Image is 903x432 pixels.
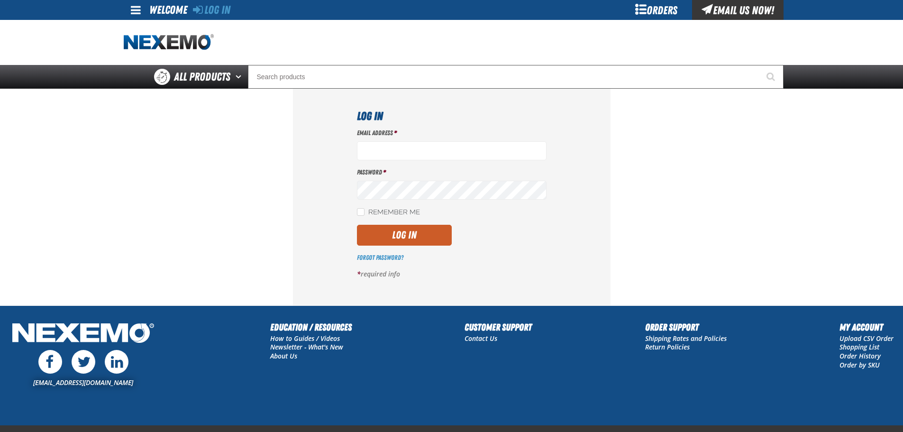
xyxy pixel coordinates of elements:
[357,270,547,279] p: required info
[645,342,690,351] a: Return Policies
[645,334,727,343] a: Shipping Rates and Policies
[645,320,727,334] h2: Order Support
[760,65,784,89] button: Start Searching
[270,334,340,343] a: How to Guides / Videos
[174,68,230,85] span: All Products
[357,129,547,138] label: Email Address
[357,168,547,177] label: Password
[270,351,297,360] a: About Us
[248,65,784,89] input: Search
[357,254,403,261] a: Forgot Password?
[357,108,547,125] h1: Log In
[270,320,352,334] h2: Education / Resources
[839,351,881,360] a: Order History
[9,320,157,348] img: Nexemo Logo
[357,208,365,216] input: Remember Me
[839,334,894,343] a: Upload CSV Order
[193,3,230,17] a: Log In
[124,34,214,51] a: Home
[465,320,532,334] h2: Customer Support
[465,334,497,343] a: Contact Us
[839,320,894,334] h2: My Account
[124,34,214,51] img: Nexemo logo
[839,360,880,369] a: Order by SKU
[33,378,133,387] a: [EMAIL_ADDRESS][DOMAIN_NAME]
[839,342,879,351] a: Shopping List
[357,208,420,217] label: Remember Me
[357,225,452,246] button: Log In
[232,65,248,89] button: Open All Products pages
[270,342,343,351] a: Newsletter - What's New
